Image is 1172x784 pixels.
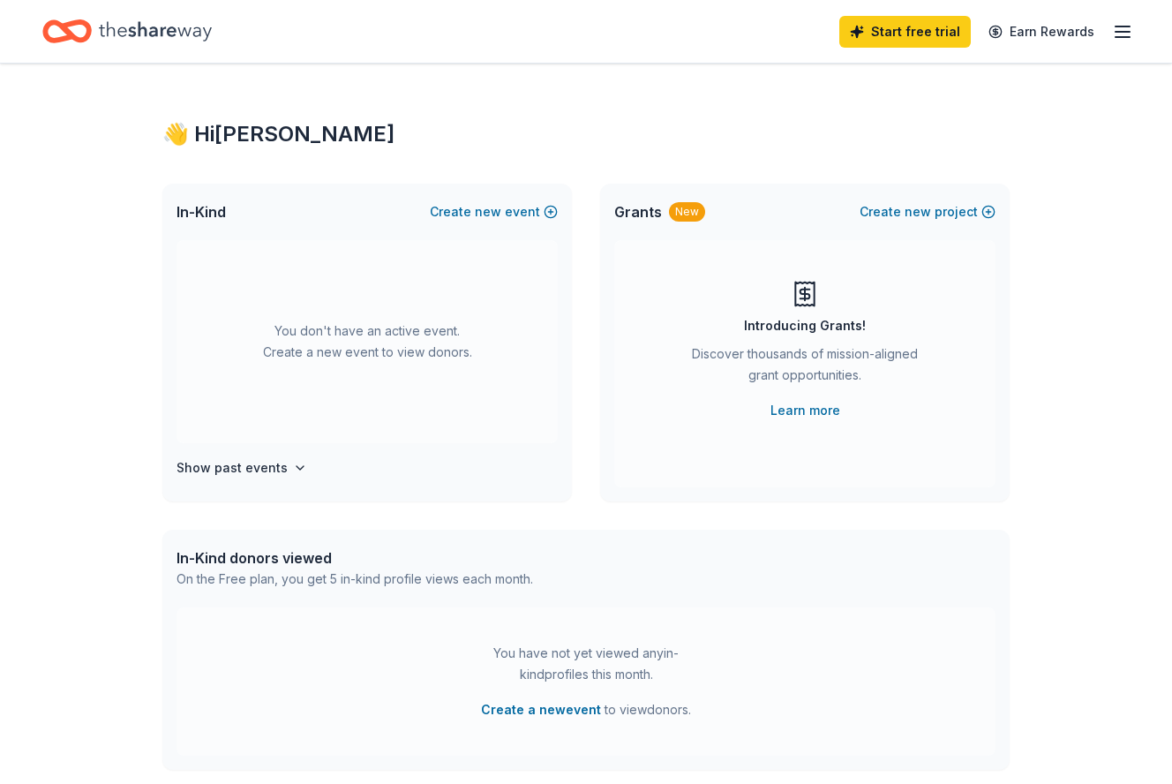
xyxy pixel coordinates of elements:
span: Grants [614,201,662,222]
span: to view donors . [481,699,691,720]
a: Start free trial [839,16,971,48]
h4: Show past events [177,457,288,479]
span: new [905,201,931,222]
div: Discover thousands of mission-aligned grant opportunities. [685,343,925,393]
button: Show past events [177,457,307,479]
button: Createnewevent [430,201,558,222]
button: Createnewproject [860,201,995,222]
span: new [475,201,501,222]
div: You don't have an active event. Create a new event to view donors. [177,240,558,443]
div: New [669,202,705,222]
a: Earn Rewards [978,16,1105,48]
div: On the Free plan, you get 5 in-kind profile views each month. [177,569,533,590]
div: In-Kind donors viewed [177,547,533,569]
a: Home [42,11,212,52]
div: Introducing Grants! [744,315,866,336]
span: In-Kind [177,201,226,222]
a: Learn more [770,400,840,421]
div: You have not yet viewed any in-kind profiles this month. [476,643,696,685]
div: 👋 Hi [PERSON_NAME] [162,120,1010,148]
button: Create a newevent [481,699,601,720]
